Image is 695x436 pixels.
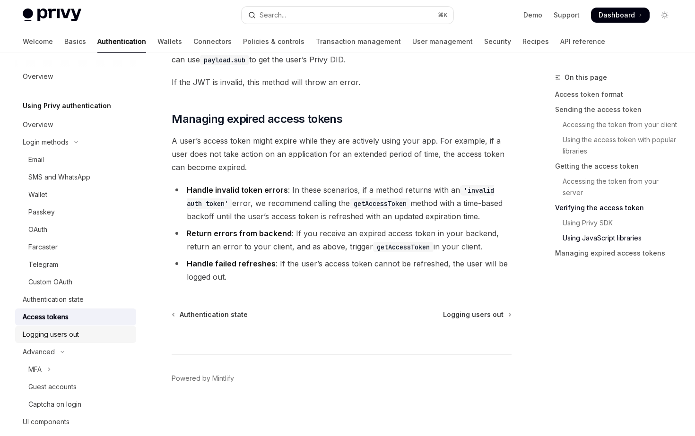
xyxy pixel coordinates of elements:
[23,416,69,427] div: UI components
[373,242,434,252] code: getAccessToken
[599,10,635,20] span: Dashboard
[64,30,86,53] a: Basics
[172,374,234,383] a: Powered by Mintlify
[187,185,494,209] code: 'invalid auth token'
[15,413,136,430] a: UI components
[173,310,248,319] a: Authentication state
[15,378,136,395] a: Guest accounts
[443,310,511,319] a: Logging users out
[350,198,410,209] code: getAccessToken
[28,224,47,235] div: OAuth
[15,291,136,308] a: Authentication state
[555,102,680,117] a: Sending the access token
[23,137,69,148] div: Login methods
[484,30,511,53] a: Security
[28,364,42,375] div: MFA
[15,186,136,203] a: Wallet
[15,221,136,238] a: OAuth
[15,308,136,325] a: Access tokens
[15,256,136,273] a: Telegram
[15,116,136,133] a: Overview
[172,227,512,253] li: : If you receive an expired access token in your backend, return an error to your client, and as ...
[522,30,549,53] a: Recipes
[555,132,680,159] a: Using the access token with popular libraries
[23,329,79,340] div: Logging users out
[23,294,84,305] div: Authentication state
[23,119,53,130] div: Overview
[23,346,55,358] div: Advanced
[591,8,650,23] a: Dashboard
[560,30,605,53] a: API reference
[443,310,504,319] span: Logging users out
[157,30,182,53] a: Wallets
[438,11,448,19] span: ⌘ K
[23,71,53,82] div: Overview
[28,259,58,270] div: Telegram
[187,259,276,268] strong: Handle failed refreshes
[15,134,136,151] button: Toggle Login methods section
[555,174,680,200] a: Accessing the token from your server
[15,151,136,168] a: Email
[15,396,136,413] a: Captcha on login
[28,276,72,288] div: Custom OAuth
[172,257,512,283] li: : If the user’s access token cannot be refreshed, the user will be logged out.
[565,72,607,83] span: On this page
[15,361,136,378] button: Toggle MFA section
[28,171,90,183] div: SMS and WhatsApp
[23,100,111,111] h5: Using Privy authentication
[555,159,680,174] a: Getting the access token
[172,76,512,89] span: If the JWT is invalid, this method will throw an error.
[28,206,55,218] div: Passkey
[555,117,680,132] a: Accessing the token from your client
[15,343,136,360] button: Toggle Advanced section
[193,30,232,53] a: Connectors
[15,204,136,221] a: Passkey
[28,241,58,253] div: Farcaster
[523,10,542,20] a: Demo
[200,55,249,65] code: payload.sub
[555,215,680,231] a: Using Privy SDK
[316,30,401,53] a: Transaction management
[15,239,136,256] a: Farcaster
[23,311,69,323] div: Access tokens
[15,68,136,85] a: Overview
[172,183,512,223] li: : In these scenarios, if a method returns with an error, we recommend calling the method with a t...
[23,9,81,22] img: light logo
[187,229,292,238] strong: Return errors from backend
[23,30,53,53] a: Welcome
[554,10,580,20] a: Support
[15,274,136,291] a: Custom OAuth
[657,8,672,23] button: Toggle dark mode
[28,381,77,393] div: Guest accounts
[187,185,288,195] strong: Handle invalid token errors
[412,30,473,53] a: User management
[28,189,47,200] div: Wallet
[28,399,81,410] div: Captcha on login
[15,326,136,343] a: Logging users out
[555,231,680,246] a: Using JavaScript libraries
[242,7,453,24] button: Open search
[555,200,680,215] a: Verifying the access token
[28,154,44,165] div: Email
[555,87,680,102] a: Access token format
[555,246,680,261] a: Managing expired access tokens
[172,134,512,174] span: A user’s access token might expire while they are actively using your app. For example, if a user...
[243,30,304,53] a: Policies & controls
[172,111,342,127] span: Managing expired access tokens
[180,310,248,319] span: Authentication state
[260,9,286,21] div: Search...
[15,169,136,186] a: SMS and WhatsApp
[97,30,146,53] a: Authentication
